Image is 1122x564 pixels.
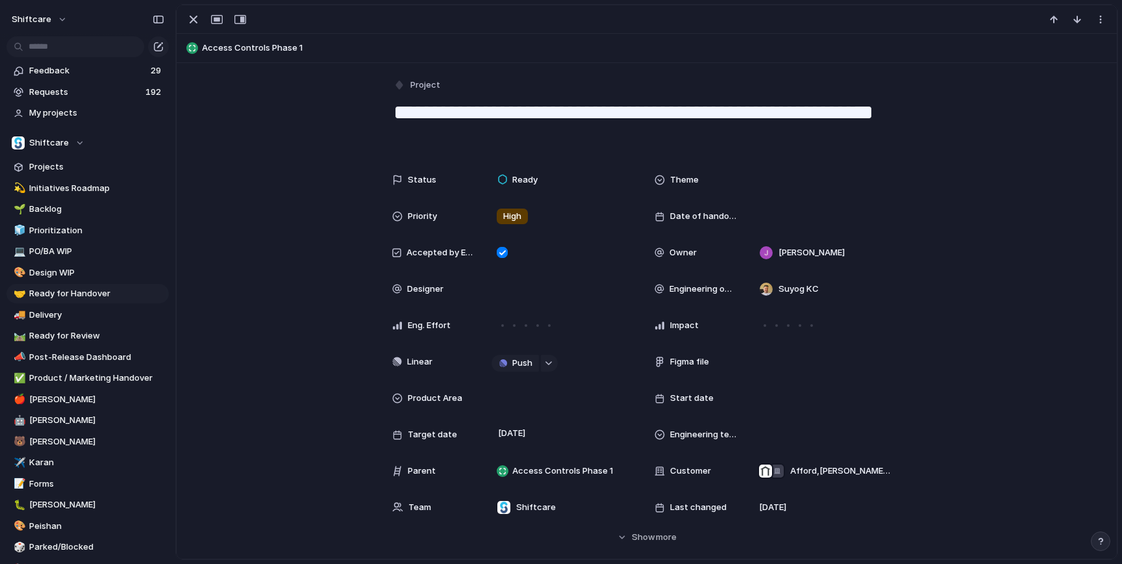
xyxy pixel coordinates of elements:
a: 🎨Design WIP [6,263,169,283]
span: Start date [670,392,714,405]
button: 📣 [12,351,25,364]
button: 🛤️ [12,329,25,342]
button: 📝 [12,478,25,491]
button: ✅ [12,372,25,385]
span: Product Area [408,392,462,405]
span: Linear [407,355,432,368]
span: Ready for Handover [29,287,164,300]
span: [DATE] [759,501,786,514]
a: 🎲Parked/Blocked [6,537,169,557]
span: [PERSON_NAME] [779,246,845,259]
a: 🤝Ready for Handover [6,284,169,303]
span: Last changed [670,501,727,514]
div: 🌱 [14,202,23,217]
span: Design WIP [29,266,164,279]
span: Parent [408,465,436,478]
span: Initiatives Roadmap [29,182,164,195]
span: Team [408,501,431,514]
a: 🧊Prioritization [6,221,169,240]
div: 🎨 [14,519,23,533]
span: more [656,531,677,544]
a: 🚚Delivery [6,305,169,325]
span: Project [410,79,440,92]
span: Ready [512,173,538,186]
span: Suyog KC [779,283,819,296]
span: 192 [145,86,164,99]
button: 🎲 [12,541,25,554]
div: ✅Product / Marketing Handover [6,368,169,388]
div: 📣 [14,350,23,365]
div: 🐻 [14,434,23,449]
a: 💫Initiatives Roadmap [6,179,169,198]
div: ✈️ [14,455,23,470]
span: Push [512,357,532,370]
a: Requests192 [6,83,169,102]
span: Accepted by Engineering [406,246,475,259]
span: [PERSON_NAME] [29,393,164,406]
a: Feedback29 [6,61,169,81]
a: 🛤️Ready for Review [6,326,169,346]
button: 🌱 [12,203,25,216]
a: My projects [6,103,169,123]
a: ✈️Karan [6,453,169,472]
span: shiftcare [12,13,51,26]
div: 📝Forms [6,474,169,494]
span: 29 [151,64,164,77]
span: Afford , [PERSON_NAME] Watching [790,465,890,478]
span: Post-Release Dashboard [29,351,164,364]
button: 🎨 [12,520,25,533]
a: 💻PO/BA WIP [6,242,169,261]
a: 📣Post-Release Dashboard [6,348,169,367]
a: 🐻[PERSON_NAME] [6,432,169,452]
button: ✈️ [12,456,25,469]
button: Showmore [392,526,901,549]
span: Show [632,531,655,544]
span: Delivery [29,309,164,322]
span: [PERSON_NAME] [29,414,164,427]
button: Shiftcare [6,133,169,153]
span: Prioritization [29,224,164,237]
span: Requests [29,86,142,99]
a: 🎨Peishan [6,517,169,536]
div: 🐛[PERSON_NAME] [6,495,169,515]
span: Status [408,173,436,186]
button: 💫 [12,182,25,195]
a: 🤖[PERSON_NAME] [6,411,169,430]
span: Ready for Review [29,329,164,342]
a: 🍎[PERSON_NAME] [6,390,169,409]
div: 🤖 [14,413,23,428]
button: 🚚 [12,309,25,322]
div: 🤝 [14,287,23,301]
div: 🐛 [14,498,23,513]
span: Figma file [670,355,709,368]
span: Forms [29,478,164,491]
span: Parked/Blocked [29,541,164,554]
span: Access Controls Phase 1 [202,42,1111,55]
span: Theme [670,173,699,186]
button: 🎨 [12,266,25,279]
button: shiftcare [6,9,74,30]
button: 🤖 [12,414,25,427]
span: Owner [669,246,697,259]
button: 🐛 [12,498,25,511]
div: 🎨 [14,265,23,280]
div: 🚚 [14,307,23,322]
div: 🎲 [14,540,23,555]
div: ✅ [14,371,23,386]
div: 🧊 [14,223,23,238]
a: 🌱Backlog [6,199,169,219]
span: Customer [670,465,711,478]
span: PO/BA WIP [29,245,164,258]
